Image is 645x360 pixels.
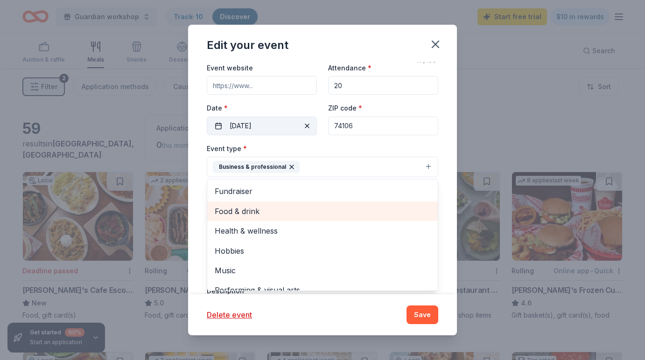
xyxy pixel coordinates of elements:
div: Business & professional [207,179,438,291]
span: Music [215,264,430,277]
span: Health & wellness [215,225,430,237]
span: Hobbies [215,245,430,257]
div: Business & professional [213,161,300,173]
button: Business & professional [207,157,438,177]
span: Performing & visual arts [215,284,430,296]
span: Fundraiser [215,185,430,197]
span: Food & drink [215,205,430,217]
